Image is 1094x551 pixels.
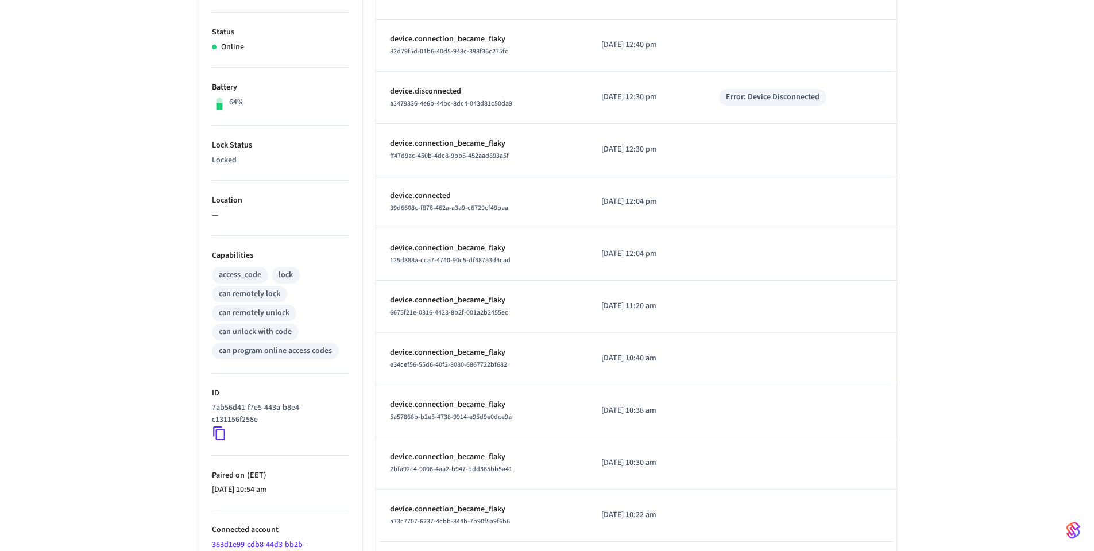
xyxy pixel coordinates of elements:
[390,451,574,463] p: device.connection_became_flaky
[212,26,349,38] p: Status
[219,326,292,338] div: can unlock with code
[279,269,293,281] div: lock
[212,82,349,94] p: Battery
[1066,521,1080,540] img: SeamLogoGradient.69752ec5.svg
[219,269,261,281] div: access_code
[390,99,512,108] span: a3479336-4e6b-44bc-8dc4-043d81c50da9
[390,86,574,98] p: device.disconnected
[229,96,244,108] p: 64%
[212,154,349,166] p: Locked
[212,402,344,426] p: 7ab56d41-f7e5-443a-b8e4-c131156f258e
[390,412,512,422] span: 5a57866b-b2e5-4738-9914-e95d9e0dce9a
[212,195,349,207] p: Location
[212,139,349,152] p: Lock Status
[390,360,507,370] span: e34cef56-55d6-40f2-8080-6867722bf682
[219,307,289,319] div: can remotely unlock
[390,517,510,526] span: a73c7707-6237-4cbb-844b-7b90f5a9f6b6
[219,288,280,300] div: can remotely lock
[212,524,349,536] p: Connected account
[601,300,691,312] p: [DATE] 11:20 am
[390,33,574,45] p: device.connection_became_flaky
[390,464,512,474] span: 2bfa92c4-9006-4aa2-b947-bdd365bb5a41
[390,190,574,202] p: device.connected
[390,503,574,515] p: device.connection_became_flaky
[601,457,691,469] p: [DATE] 10:30 am
[601,405,691,417] p: [DATE] 10:38 am
[212,469,349,482] p: Paired on
[245,469,266,481] span: ( EET )
[219,345,332,357] div: can program online access codes
[601,91,691,103] p: [DATE] 12:30 pm
[390,242,574,254] p: device.connection_became_flaky
[390,255,511,265] span: 125d388a-cca7-4740-90c5-df487a3d4cad
[390,347,574,359] p: device.connection_became_flaky
[390,46,508,56] span: 82d79f5d-01b6-40d5-948c-398f36c275fc
[390,138,574,150] p: device.connection_became_flaky
[390,399,574,411] p: device.connection_became_flaky
[601,143,691,156] p: [DATE] 12:30 pm
[601,196,691,208] p: [DATE] 12:04 pm
[221,41,244,53] p: Online
[601,352,691,364] p: [DATE] 10:40 am
[390,294,574,306] p: device.connection_became_flaky
[390,308,508,317] span: 6675f21e-0316-4423-8b2f-001a2b2455ec
[601,509,691,521] p: [DATE] 10:22 am
[212,387,349,399] p: ID
[212,250,349,262] p: Capabilities
[390,151,509,161] span: ff47d9ac-450b-4dc8-9bb5-452aad893a5f
[390,203,508,213] span: 39d6608c-f876-462a-a3a9-c6729cf49baa
[726,91,819,103] div: Error: Device Disconnected
[212,209,349,222] p: —
[601,248,691,260] p: [DATE] 12:04 pm
[212,484,349,496] p: [DATE] 10:54 am
[601,39,691,51] p: [DATE] 12:40 pm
